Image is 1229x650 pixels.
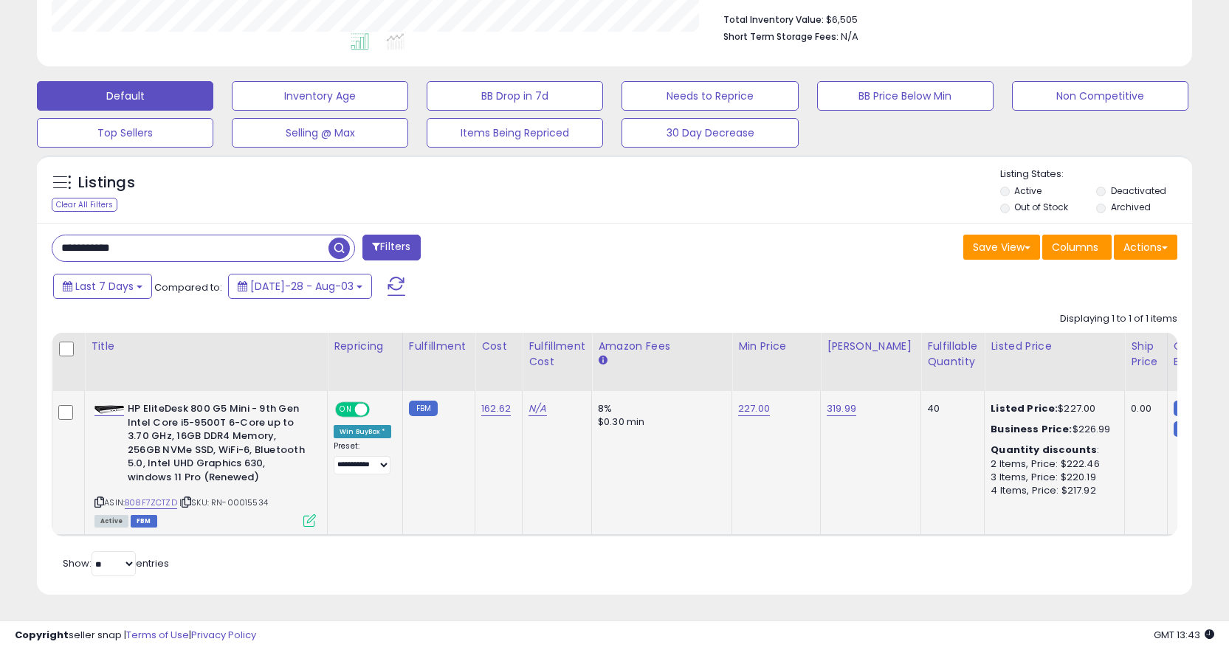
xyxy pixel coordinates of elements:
[738,401,770,416] a: 227.00
[78,173,135,193] h5: Listings
[598,402,720,415] div: 8%
[927,402,973,415] div: 40
[52,198,117,212] div: Clear All Filters
[94,402,316,525] div: ASIN:
[131,515,157,528] span: FBM
[1174,421,1202,437] small: FBM
[723,30,839,43] b: Short Term Storage Fees:
[362,235,420,260] button: Filters
[334,441,391,474] div: Preset:
[991,401,1058,415] b: Listed Price:
[94,405,124,414] img: 31B0EGRMxnL._SL40_.jpg
[232,81,408,111] button: Inventory Age
[53,274,152,299] button: Last 7 Days
[1014,201,1068,213] label: Out of Stock
[481,401,511,416] a: 162.62
[1111,184,1166,197] label: Deactivated
[1012,81,1188,111] button: Non Competitive
[991,423,1113,436] div: $226.99
[337,404,355,416] span: ON
[191,628,256,642] a: Privacy Policy
[94,515,128,528] span: All listings currently available for purchase on Amazon
[15,628,69,642] strong: Copyright
[963,235,1040,260] button: Save View
[409,339,469,354] div: Fulfillment
[481,339,516,354] div: Cost
[126,628,189,642] a: Terms of Use
[723,10,1166,27] li: $6,505
[991,443,1097,457] b: Quantity discounts
[1014,184,1042,197] label: Active
[827,401,856,416] a: 319.99
[622,81,798,111] button: Needs to Reprice
[1154,628,1214,642] span: 2025-08-12 13:43 GMT
[598,415,720,429] div: $0.30 min
[232,118,408,148] button: Selling @ Max
[1131,402,1155,415] div: 0.00
[723,13,824,26] b: Total Inventory Value:
[154,280,222,294] span: Compared to:
[841,30,858,44] span: N/A
[228,274,372,299] button: [DATE]-28 - Aug-03
[991,422,1072,436] b: Business Price:
[368,404,391,416] span: OFF
[927,339,978,370] div: Fulfillable Quantity
[622,118,798,148] button: 30 Day Decrease
[15,629,256,643] div: seller snap | |
[991,457,1113,471] div: 2 Items, Price: $222.46
[427,118,603,148] button: Items Being Repriced
[991,471,1113,484] div: 3 Items, Price: $220.19
[598,339,726,354] div: Amazon Fees
[427,81,603,111] button: BB Drop in 7d
[91,339,321,354] div: Title
[738,339,814,354] div: Min Price
[334,425,391,438] div: Win BuyBox *
[529,401,546,416] a: N/A
[75,279,134,294] span: Last 7 Days
[63,556,169,570] span: Show: entries
[1174,401,1202,416] small: FBM
[1111,201,1151,213] label: Archived
[827,339,915,354] div: [PERSON_NAME]
[1114,235,1177,260] button: Actions
[179,497,268,508] span: | SKU: RN-00015534
[334,339,396,354] div: Repricing
[125,497,177,509] a: B08F7ZCTZD
[1052,240,1098,255] span: Columns
[817,81,994,111] button: BB Price Below Min
[37,81,213,111] button: Default
[250,279,354,294] span: [DATE]-28 - Aug-03
[1000,167,1192,181] p: Listing States:
[409,401,438,416] small: FBM
[1042,235,1112,260] button: Columns
[529,339,585,370] div: Fulfillment Cost
[37,118,213,148] button: Top Sellers
[991,443,1113,457] div: :
[1060,312,1177,326] div: Displaying 1 to 1 of 1 items
[1131,339,1160,370] div: Ship Price
[991,402,1113,415] div: $227.00
[598,354,607,367] small: Amazon Fees.
[991,339,1118,354] div: Listed Price
[128,402,307,488] b: HP EliteDesk 800 G5 Mini - 9th Gen Intel Core i5-9500T 6-Core up to 3.70 GHz, 16GB DDR4 Memory, 2...
[991,484,1113,497] div: 4 Items, Price: $217.92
